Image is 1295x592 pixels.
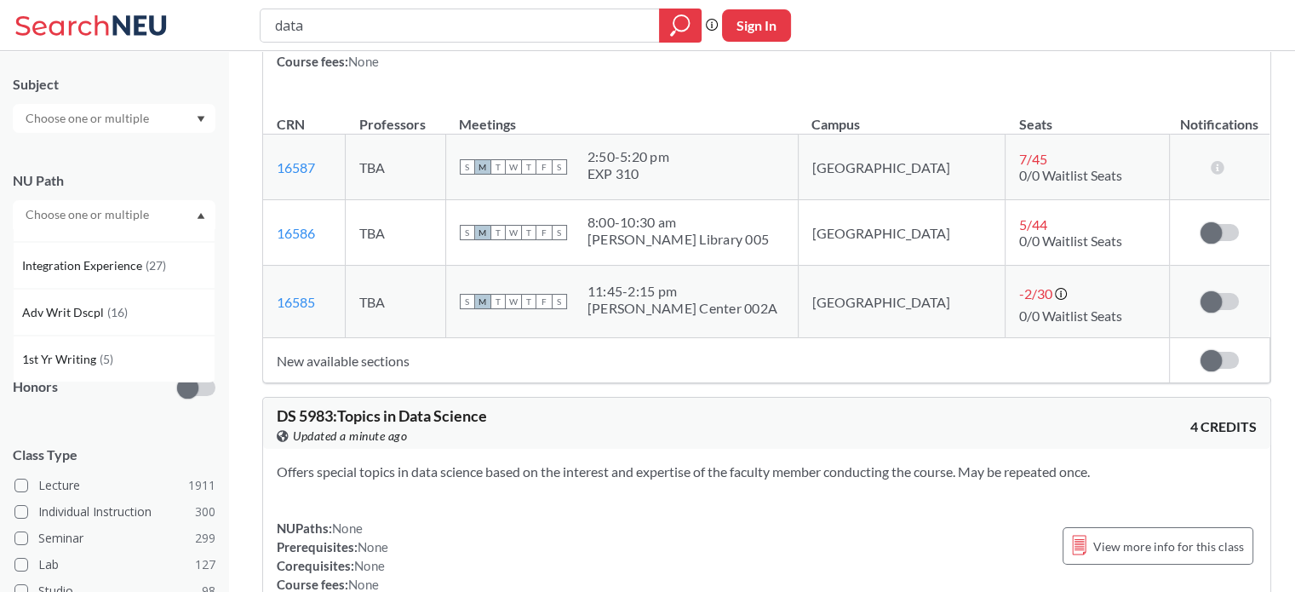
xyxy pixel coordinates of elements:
span: S [460,294,475,309]
span: 0/0 Waitlist Seats [1019,167,1122,183]
div: Dropdown arrow [13,104,215,133]
span: T [521,225,536,240]
span: S [552,225,567,240]
span: W [506,294,521,309]
span: 299 [195,529,215,548]
p: Honors [13,377,58,397]
div: [PERSON_NAME] Library 005 [587,231,769,248]
span: M [475,225,490,240]
td: [GEOGRAPHIC_DATA] [798,135,1006,200]
span: 4 CREDITS [1190,417,1257,436]
span: None [358,539,388,555]
div: CRN [277,115,305,134]
span: W [506,225,521,240]
div: [PERSON_NAME] Center 002A [587,300,777,317]
div: 8:00 - 10:30 am [587,214,769,231]
span: S [552,294,567,309]
span: 127 [195,555,215,574]
div: Subject [13,75,215,94]
span: None [332,520,363,536]
svg: Dropdown arrow [197,116,205,123]
span: F [536,294,552,309]
span: 300 [195,503,215,521]
label: Individual Instruction [14,501,215,523]
a: 16587 [277,159,315,175]
span: 0/0 Waitlist Seats [1019,307,1122,324]
label: Lab [14,554,215,576]
span: 5 / 44 [1019,216,1047,233]
span: -2 / 30 [1019,285,1052,302]
span: 1st Yr Writing [22,350,100,369]
section: Offers special topics in data science based on the interest and expertise of the faculty member c... [277,463,1257,481]
span: T [521,159,536,175]
button: Sign In [722,9,791,42]
span: Integration Experience [22,256,146,275]
th: Notifications [1169,98,1269,135]
a: 16586 [277,225,315,241]
span: None [354,558,385,573]
span: F [536,225,552,240]
span: None [348,577,379,592]
td: TBA [346,200,445,266]
span: View more info for this class [1093,536,1244,557]
th: Professors [346,98,445,135]
div: EXP 310 [587,165,669,182]
div: Dropdown arrowCreative Express/Innov(113)Natural/Designed World(98)Analyzing/Using Data(84)Capsto... [13,200,215,229]
td: TBA [346,135,445,200]
span: Adv Writ Dscpl [22,303,107,322]
span: T [490,159,506,175]
span: ( 27 ) [146,258,166,273]
th: Campus [798,98,1006,135]
svg: magnifying glass [670,14,690,37]
div: 2:50 - 5:20 pm [587,148,669,165]
span: T [490,294,506,309]
td: TBA [346,266,445,338]
th: Seats [1006,98,1169,135]
span: F [536,159,552,175]
span: W [506,159,521,175]
span: M [475,294,490,309]
input: Class, professor, course number, "phrase" [273,11,647,40]
span: S [552,159,567,175]
td: New available sections [263,338,1169,383]
div: 11:45 - 2:15 pm [587,283,777,300]
td: [GEOGRAPHIC_DATA] [798,200,1006,266]
td: [GEOGRAPHIC_DATA] [798,266,1006,338]
th: Meetings [445,98,798,135]
span: 0/0 Waitlist Seats [1019,233,1122,249]
svg: Dropdown arrow [197,212,205,219]
label: Seminar [14,527,215,549]
input: Choose one or multiple [17,108,160,129]
span: S [460,225,475,240]
span: ( 5 ) [100,352,113,366]
div: NU Path [13,171,215,190]
span: T [490,225,506,240]
label: Lecture [14,474,215,497]
span: DS 5983 : Topics in Data Science [277,406,487,425]
input: Choose one or multiple [17,204,160,225]
span: M [475,159,490,175]
a: 16585 [277,294,315,310]
div: magnifying glass [659,9,702,43]
span: ( 16 ) [107,305,128,319]
span: T [521,294,536,309]
span: Class Type [13,445,215,464]
span: S [460,159,475,175]
span: 7 / 45 [1019,151,1047,167]
span: Updated a minute ago [293,427,407,445]
span: None [348,54,379,69]
span: 1911 [188,476,215,495]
